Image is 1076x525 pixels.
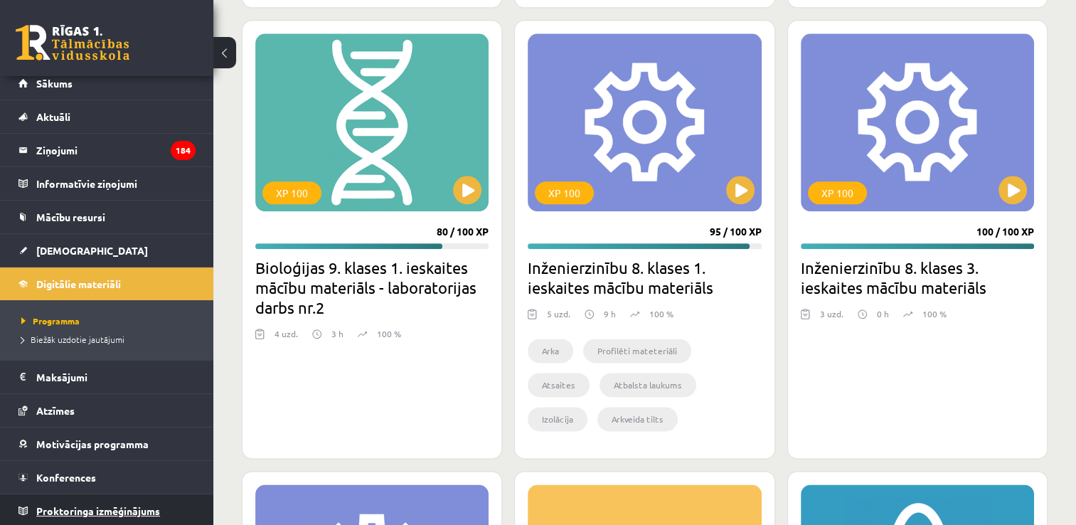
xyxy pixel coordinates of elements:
h2: Inženierzinību 8. klases 1. ieskaites mācību materiāls [528,258,761,297]
legend: Informatīvie ziņojumi [36,167,196,200]
a: Programma [21,314,199,327]
a: Mācību resursi [18,201,196,233]
li: Izolācija [528,407,587,431]
p: 100 % [649,307,673,320]
div: XP 100 [808,181,867,204]
a: Rīgas 1. Tālmācības vidusskola [16,25,129,60]
span: Biežāk uzdotie jautājumi [21,334,124,345]
span: Konferences [36,471,96,484]
li: Atbalsta laukums [600,373,696,397]
li: Arkveida tilts [597,407,678,431]
p: 3 h [331,327,343,340]
h2: Bioloģijas 9. klases 1. ieskaites mācību materiāls - laboratorijas darbs nr.2 [255,258,489,317]
legend: Maksājumi [36,361,196,393]
span: Programma [21,315,80,327]
a: Motivācijas programma [18,428,196,460]
span: [DEMOGRAPHIC_DATA] [36,244,148,257]
a: Atzīmes [18,394,196,427]
span: Proktoringa izmēģinājums [36,504,160,517]
a: Maksājumi [18,361,196,393]
li: Atsaites [528,373,590,397]
span: Atzīmes [36,404,75,417]
a: Biežāk uzdotie jautājumi [21,333,199,346]
i: 184 [171,141,196,160]
li: Arka [528,339,573,363]
a: Informatīvie ziņojumi [18,167,196,200]
a: Aktuāli [18,100,196,133]
li: Profilēti mateteriāli [583,339,691,363]
div: 3 uzd. [820,307,843,329]
div: 5 uzd. [547,307,570,329]
a: [DEMOGRAPHIC_DATA] [18,234,196,267]
a: Konferences [18,461,196,494]
span: Sākums [36,77,73,90]
p: 0 h [877,307,889,320]
span: Motivācijas programma [36,437,149,450]
div: XP 100 [535,181,594,204]
a: Digitālie materiāli [18,267,196,300]
h2: Inženierzinību 8. klases 3. ieskaites mācību materiāls [801,258,1034,297]
span: Aktuāli [36,110,70,123]
span: Digitālie materiāli [36,277,121,290]
span: Mācību resursi [36,211,105,223]
p: 100 % [377,327,401,340]
div: XP 100 [262,181,321,204]
a: Sākums [18,67,196,100]
a: Ziņojumi184 [18,134,196,166]
p: 100 % [922,307,947,320]
div: 4 uzd. [275,327,298,349]
legend: Ziņojumi [36,134,196,166]
p: 9 h [604,307,616,320]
